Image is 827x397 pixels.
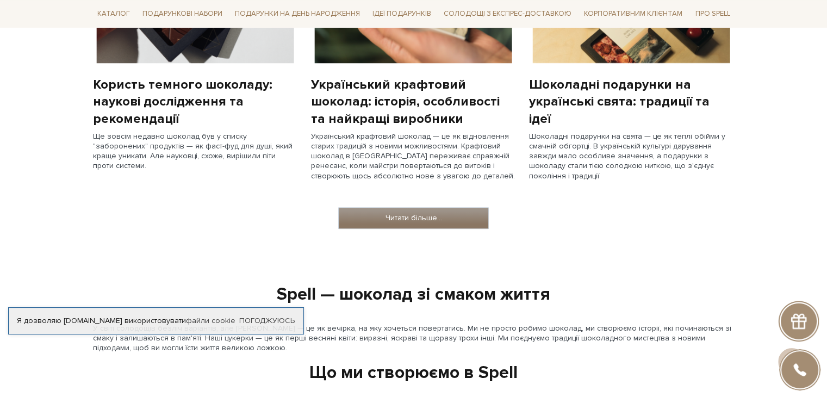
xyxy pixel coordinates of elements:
[311,76,516,127] div: Український крафтовий шоколад: історія, особливості та найкращі виробники
[580,4,687,23] a: Корпоративним клієнтам
[529,76,734,127] div: Шоколадні подарунки на українські свята: традиції та ідеї
[93,76,298,127] div: Користь темного шоколаду: наукові дослідження та рекомендації
[93,5,134,22] span: Каталог
[9,316,303,326] div: Я дозволяю [DOMAIN_NAME] використовувати
[529,132,734,181] div: Шоколадні подарунки на свята — це як теплі обійми у смачній обгортці. В українській культурі дару...
[86,362,741,384] div: Що ми створюємо в Spell
[691,5,734,22] span: Про Spell
[138,5,227,22] span: Подарункові набори
[339,208,488,228] a: Читати більше...
[93,324,735,353] p: У світі солодощів безліч варіантів, але [PERSON_NAME] — це як вечірка, на яку хочеться повертатис...
[311,132,516,181] div: Український крафтовий шоколад — це як відновлення старих традицій з новими можливостями. Крафтови...
[93,132,298,171] div: Ще зовсім недавно шоколад був у списку "заборонених" продуктів — як фаст-фуд для душі, який краще...
[86,283,741,306] div: Spell — шоколад зі смаком життя
[231,5,364,22] span: Подарунки на День народження
[239,316,295,326] a: Погоджуюсь
[439,4,576,23] a: Солодощі з експрес-доставкою
[186,316,235,325] a: файли cookie
[368,5,436,22] span: Ідеї подарунків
